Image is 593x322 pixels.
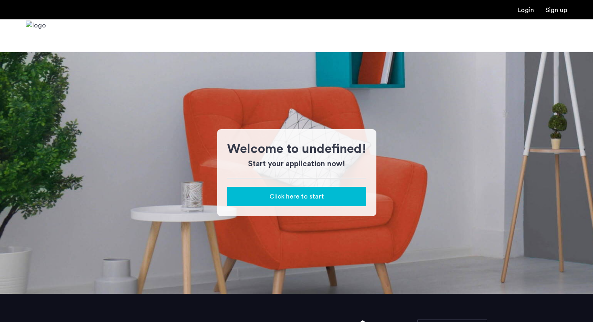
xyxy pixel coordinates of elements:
[227,159,366,170] h3: Start your application now!
[545,7,567,13] a: Registration
[227,187,366,206] button: button
[227,139,366,159] h1: Welcome to undefined!
[269,192,324,201] span: Click here to start
[518,7,534,13] a: Login
[26,21,46,51] a: Cazamio Logo
[26,21,46,51] img: logo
